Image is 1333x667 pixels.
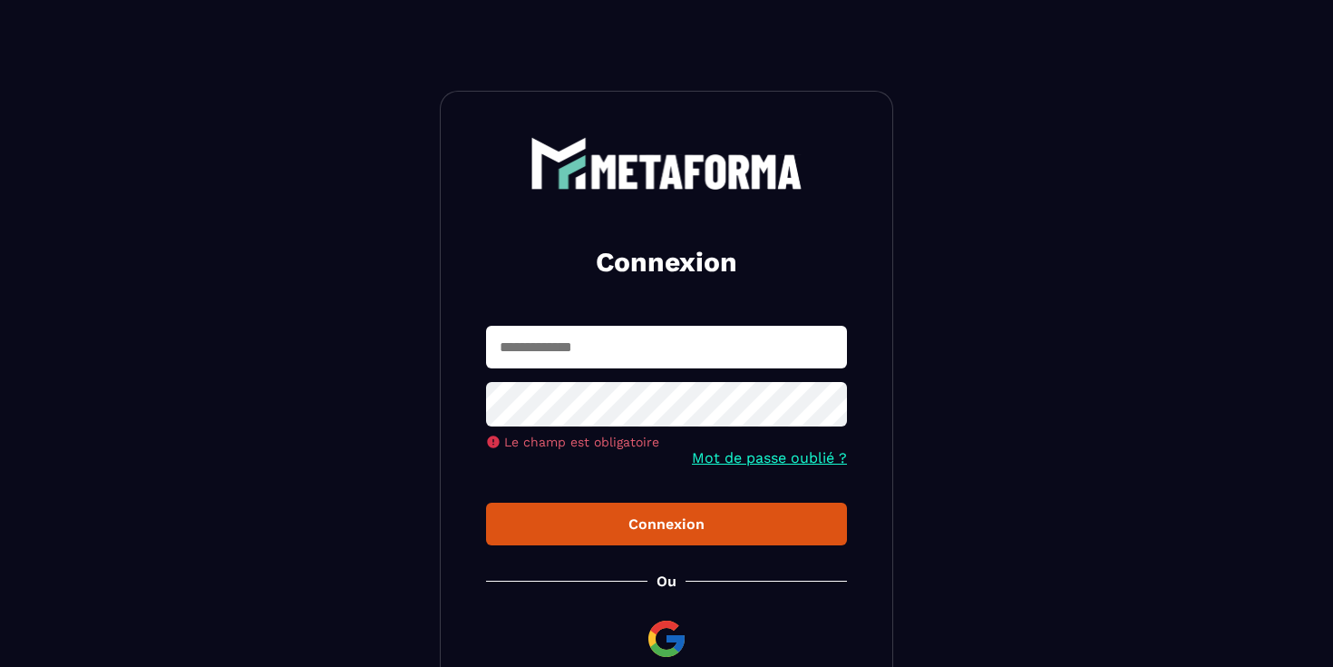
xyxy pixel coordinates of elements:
img: google [645,617,688,661]
span: Le champ est obligatoire [504,435,659,449]
p: Ou [657,573,676,590]
a: Mot de passe oublié ? [692,449,847,466]
h2: Connexion [508,244,825,280]
div: Connexion [501,515,832,533]
button: Connexion [486,503,847,545]
img: logo [530,137,803,190]
a: logo [486,137,847,190]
